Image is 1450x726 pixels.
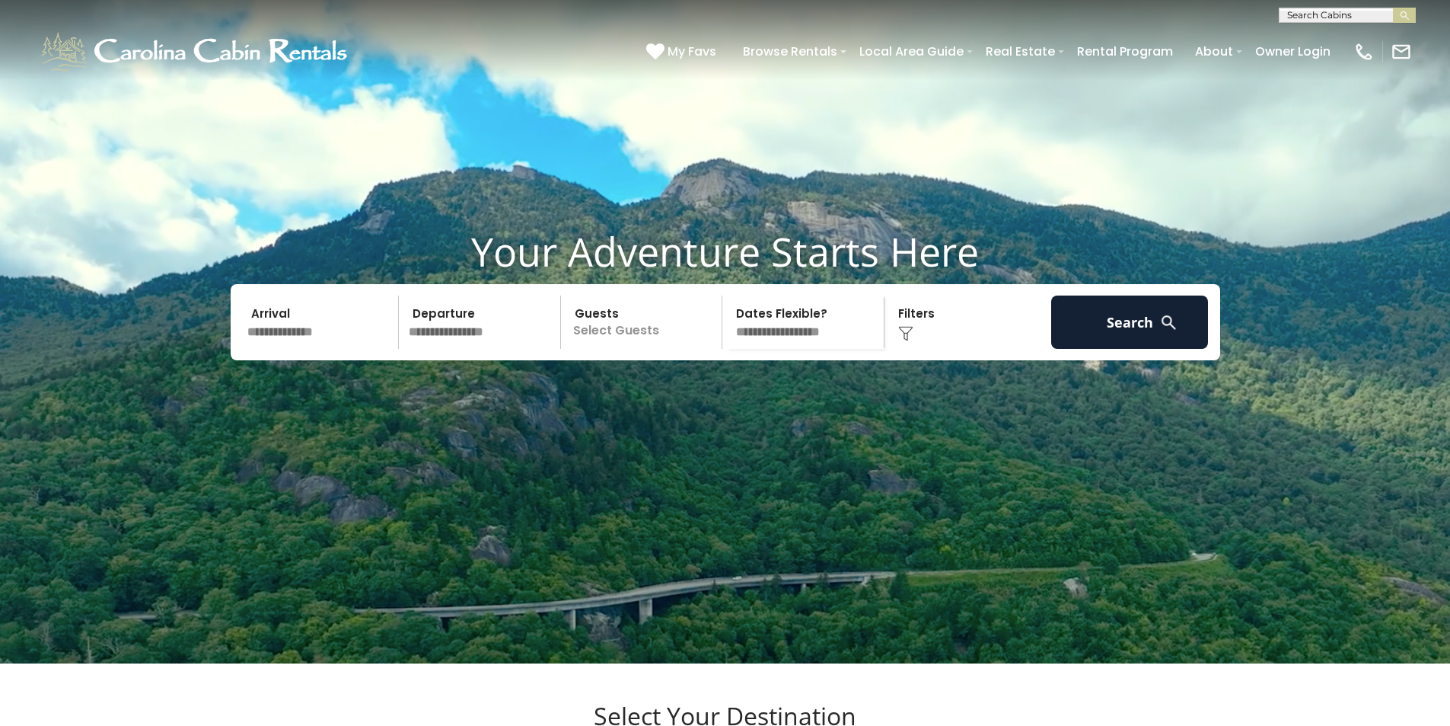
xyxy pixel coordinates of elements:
[1051,296,1209,349] button: Search
[38,29,354,75] img: White-1-1-2.png
[735,38,845,65] a: Browse Rentals
[1159,313,1178,332] img: search-regular-white.png
[1391,41,1412,62] img: mail-regular-white.png
[1187,38,1241,65] a: About
[566,296,722,349] p: Select Guests
[11,228,1439,275] h1: Your Adventure Starts Here
[898,326,913,341] img: filter--v1.png
[646,42,720,62] a: My Favs
[1069,38,1181,65] a: Rental Program
[668,42,716,61] span: My Favs
[1353,41,1375,62] img: phone-regular-white.png
[978,38,1063,65] a: Real Estate
[852,38,971,65] a: Local Area Guide
[1248,38,1338,65] a: Owner Login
